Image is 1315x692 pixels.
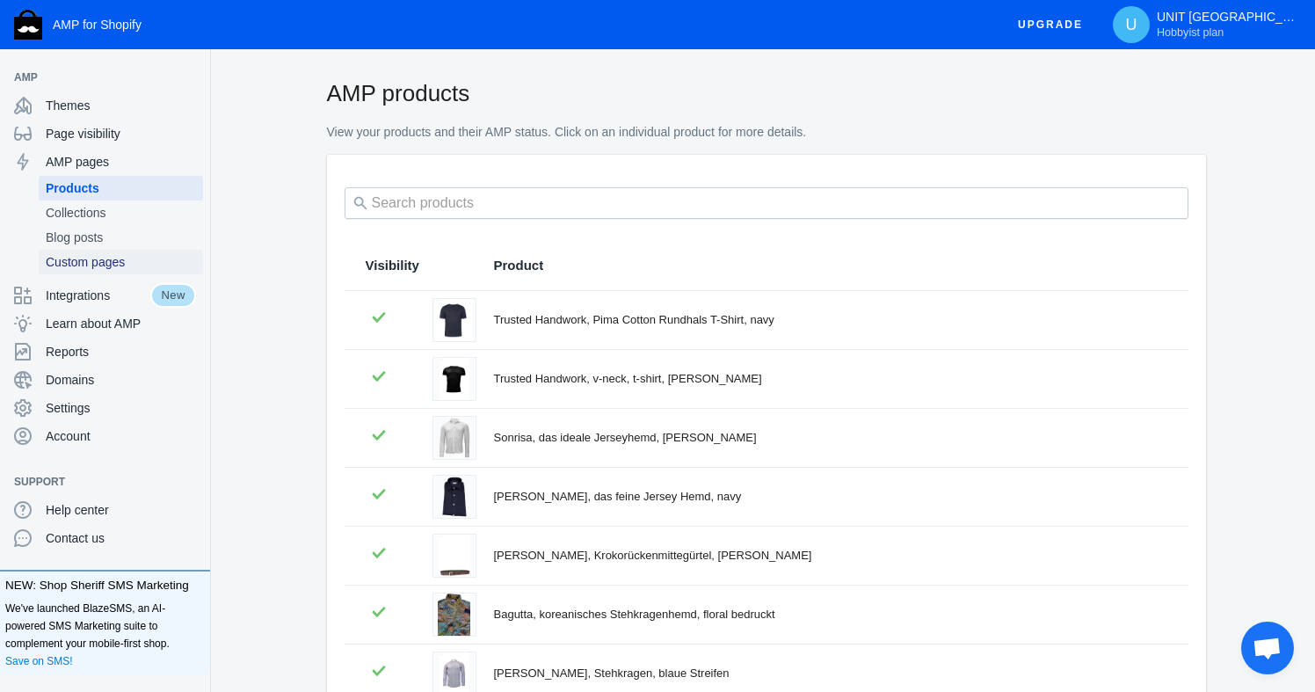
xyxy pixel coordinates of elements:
span: Support [14,473,178,491]
span: AMP pages [46,153,196,171]
span: Domains [46,371,196,389]
button: Upgrade [1004,9,1097,41]
img: Shop Sheriff Logo [14,10,42,40]
a: Themes [7,91,203,120]
img: fausto-colato-krokoruckenmittegurtel-braununit-hamburg-640646.jpg [439,535,470,577]
div: [PERSON_NAME], Stehkragen, blaue Streifen [494,665,1167,682]
img: sonrisa-das-ideale-jerseyhemd-weissunit-hamburg-276342.png [433,417,476,459]
span: AMP [14,69,178,86]
input: Search products [345,187,1188,219]
a: Settings [7,394,203,422]
div: Sonrisa, das ideale Jerseyhemd, [PERSON_NAME] [494,429,1167,447]
button: Add a sales channel [178,478,207,485]
span: Help center [46,501,196,519]
h2: AMP products [327,77,1206,109]
button: Add a sales channel [178,74,207,81]
a: Save on SMS! [5,652,73,670]
a: Contact us [7,524,203,552]
a: Collections [39,200,203,225]
span: U [1122,16,1140,33]
span: Reports [46,343,196,361]
a: Reports [7,338,203,366]
span: Settings [46,399,196,417]
span: Account [46,427,196,445]
div: Trusted Handwork, v-neck, t-shirt, [PERSON_NAME] [494,370,1167,388]
p: View your products and their AMP status. Click on an individual product for more details. [327,124,1206,142]
span: Collections [46,204,196,222]
img: trusted-handwork-v-neck-t-shirt-schwarzunit-hamburg-262698.jpg [440,358,468,400]
img: bagutta-koreanisches-stehkragenhemd-floral-bedrucktunit-hamburg-541832.jpg [438,594,469,636]
span: Hobbyist plan [1157,25,1224,40]
span: AMP for Shopify [53,18,142,32]
img: trusted-handwork-pima-cotton-rundhals-t-shirt-navyunit-hamburg-585447.jpg [435,299,473,341]
a: Custom pages [39,250,203,274]
a: AMP pages [7,148,203,176]
img: sonrisa-das-feine-jersey-hemd-navyunit-hamburg-206780.png [433,476,476,518]
span: Visibility [366,257,419,274]
span: Custom pages [46,253,196,271]
span: New [150,283,196,308]
a: Learn about AMP [7,310,203,338]
span: Themes [46,97,196,114]
a: Account [7,422,203,450]
span: Blog posts [46,229,196,246]
div: [PERSON_NAME], Krokorückenmittegürtel, [PERSON_NAME] [494,547,1167,565]
span: Product [494,257,544,274]
div: Trusted Handwork, Pima Cotton Rundhals T-Shirt, navy [494,311,1167,329]
div: Chat öffnen [1241,622,1294,674]
p: UNIT [GEOGRAPHIC_DATA] [1157,10,1297,40]
span: Page visibility [46,125,196,142]
a: Page visibility [7,120,203,148]
div: Bagutta, koreanisches Stehkragenhemd, floral bedruckt [494,606,1167,623]
span: Upgrade [1018,9,1083,40]
span: Products [46,179,196,197]
a: Domains [7,366,203,394]
a: Blog posts [39,225,203,250]
span: Contact us [46,529,196,547]
span: Learn about AMP [46,315,196,332]
span: Integrations [46,287,150,304]
div: [PERSON_NAME], das feine Jersey Hemd, navy [494,488,1167,506]
a: IntegrationsNew [7,281,203,310]
a: Products [39,176,203,200]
